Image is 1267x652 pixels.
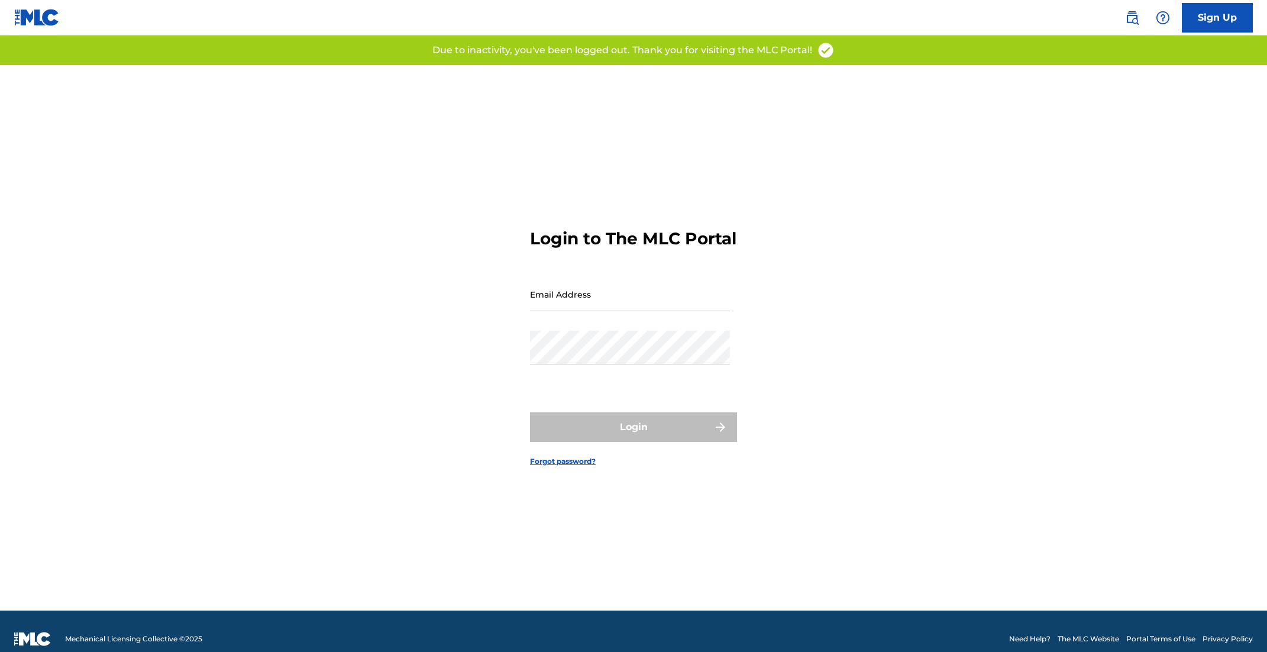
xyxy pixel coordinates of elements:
span: Mechanical Licensing Collective © 2025 [65,634,202,644]
img: access [817,41,835,59]
img: search [1125,11,1139,25]
img: help [1156,11,1170,25]
a: Portal Terms of Use [1126,634,1195,644]
a: Need Help? [1009,634,1051,644]
h3: Login to The MLC Portal [530,228,736,249]
a: Privacy Policy [1203,634,1253,644]
img: logo [14,632,51,646]
a: The MLC Website [1058,634,1119,644]
a: Forgot password? [530,456,596,467]
a: Sign Up [1182,3,1253,33]
div: Help [1151,6,1175,30]
img: MLC Logo [14,9,60,26]
a: Public Search [1120,6,1144,30]
p: Due to inactivity, you've been logged out. Thank you for visiting the MLC Portal! [432,43,812,57]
